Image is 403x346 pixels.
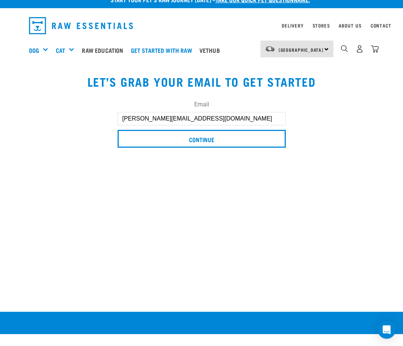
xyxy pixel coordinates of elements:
[198,35,226,65] a: Vethub
[339,24,361,27] a: About Us
[129,35,198,65] a: Get started with Raw
[371,24,391,27] a: Contact
[29,75,374,88] h1: Let’s grab your email to get started
[265,46,275,52] img: van-moving.png
[56,46,65,55] a: Cat
[80,35,129,65] a: Raw Education
[118,112,286,125] input: email@site.com
[23,14,380,37] nav: dropdown navigation
[371,45,379,53] img: home-icon@2x.png
[118,130,286,148] input: Continue
[313,24,330,27] a: Stores
[118,100,286,109] label: Email
[29,46,39,55] a: Dog
[356,45,364,53] img: user.png
[282,24,303,27] a: Delivery
[279,48,324,51] span: [GEOGRAPHIC_DATA]
[29,17,133,34] img: Raw Essentials Logo
[378,321,396,339] div: Open Intercom Messenger
[341,45,348,52] img: home-icon-1@2x.png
